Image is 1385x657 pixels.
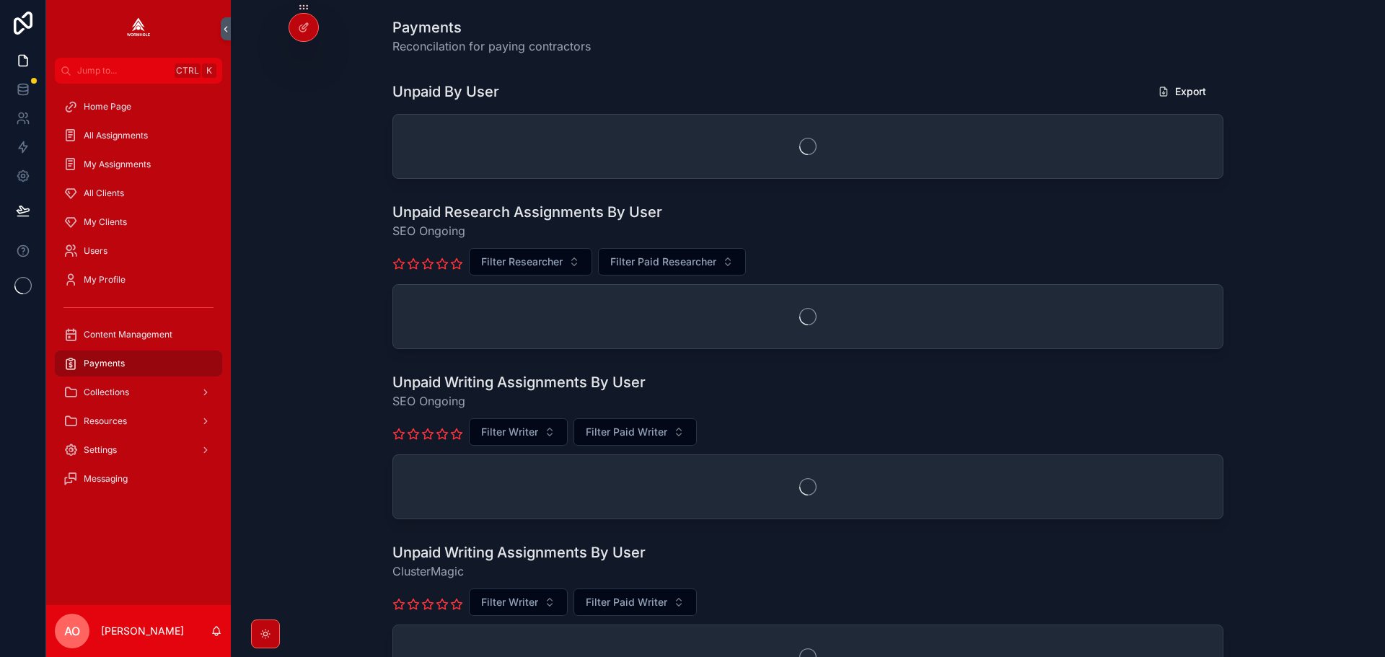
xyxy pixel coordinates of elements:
span: AO [64,622,80,640]
span: Filter Paid Researcher [610,255,716,269]
button: Select Button [469,588,568,616]
span: K [203,65,215,76]
span: Messaging [84,473,128,485]
a: Home Page [55,94,222,120]
button: Jump to...CtrlK [55,58,222,84]
span: All Assignments [84,130,148,141]
span: Jump to... [77,65,169,76]
div: scrollable content [46,84,231,511]
span: Content Management [84,329,172,340]
a: My Profile [55,267,222,293]
button: Select Button [573,418,697,446]
button: Select Button [598,248,746,275]
h1: Unpaid Research Assignments By User [392,202,662,222]
span: Filter Researcher [481,255,563,269]
button: Select Button [469,248,592,275]
span: SEO Ongoing [392,222,662,239]
span: Filter Paid Writer [586,595,667,609]
button: Export [1146,79,1218,105]
span: Home Page [84,101,131,113]
span: Filter Paid Writer [586,425,667,439]
span: Reconcilation for paying contractors [392,38,591,55]
h1: Unpaid By User [392,81,499,102]
span: Filter Writer [481,595,538,609]
a: Messaging [55,466,222,492]
span: Payments [84,358,125,369]
a: Payments [55,350,222,376]
span: SEO Ongoing [392,392,646,410]
span: Users [84,245,107,257]
span: All Clients [84,188,124,199]
a: My Clients [55,209,222,235]
h1: Unpaid Writing Assignments By User [392,372,646,392]
img: App logo [127,17,150,40]
a: Collections [55,379,222,405]
span: Ctrl [175,63,201,78]
span: Collections [84,387,129,398]
a: Settings [55,437,222,463]
p: [PERSON_NAME] [101,624,184,638]
h1: Payments [392,17,591,38]
a: Users [55,238,222,264]
span: Filter Writer [481,425,538,439]
span: Settings [84,444,117,456]
a: Resources [55,408,222,434]
h1: Unpaid Writing Assignments By User [392,542,646,563]
span: My Assignments [84,159,151,170]
a: All Clients [55,180,222,206]
a: Content Management [55,322,222,348]
button: Select Button [469,418,568,446]
button: Select Button [573,588,697,616]
a: All Assignments [55,123,222,149]
span: Resources [84,415,127,427]
span: My Clients [84,216,127,228]
span: My Profile [84,274,126,286]
span: ClusterMagic [392,563,646,580]
a: My Assignments [55,151,222,177]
